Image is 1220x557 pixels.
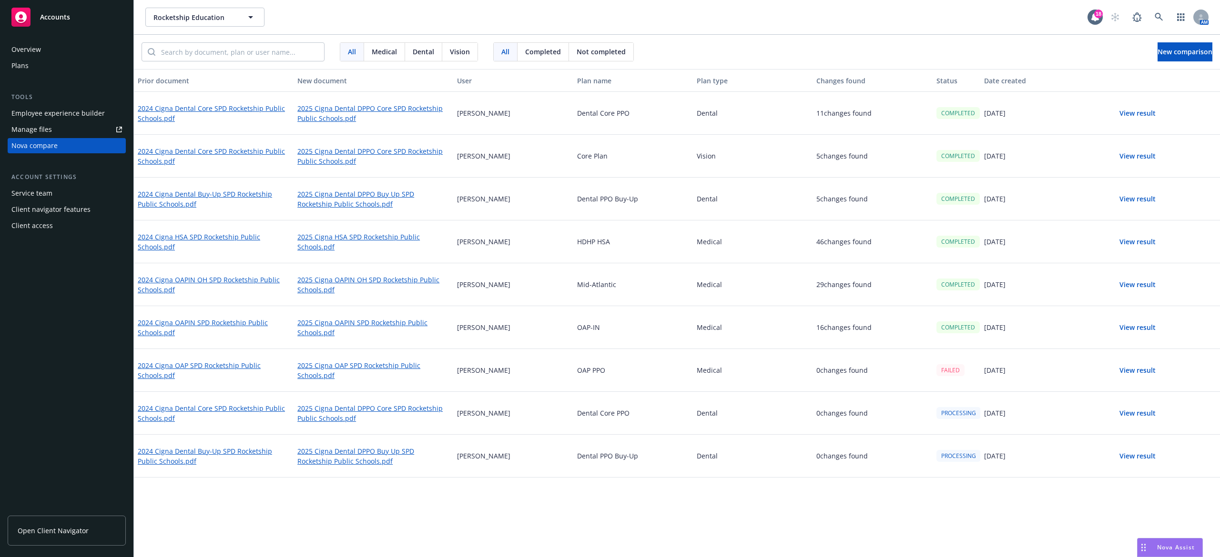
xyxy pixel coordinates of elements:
[693,220,813,263] div: Medical
[155,43,324,61] input: Search by document, plan or user name...
[11,186,52,201] div: Service team
[8,218,126,233] a: Client access
[501,47,509,57] span: All
[936,450,981,462] div: PROCESSING
[457,408,510,418] p: [PERSON_NAME]
[1104,232,1171,251] button: View result
[936,236,980,248] div: COMPLETED
[573,306,693,349] div: OAP-IN
[693,135,813,178] div: Vision
[8,202,126,217] a: Client navigator features
[816,365,868,375] p: 0 changes found
[138,76,290,86] div: Prior document
[8,138,126,153] a: Nova compare
[577,47,626,57] span: Not completed
[984,237,1006,247] p: [DATE]
[980,69,1100,92] button: Date created
[693,92,813,135] div: Dental
[573,92,693,135] div: Dental Core PPO
[297,360,449,380] a: 2025 Cigna OAP SPD Rocketship Public Schools.pdf
[138,189,290,209] a: 2024 Cigna Dental Buy-Up SPD Rocketship Public Schools.pdf
[936,107,980,119] div: COMPLETED
[816,108,872,118] p: 11 changes found
[148,48,155,56] svg: Search
[816,151,868,161] p: 5 changes found
[457,365,510,375] p: [PERSON_NAME]
[11,42,41,57] div: Overview
[525,47,561,57] span: Completed
[573,435,693,477] div: Dental PPO Buy-Up
[816,322,872,332] p: 16 changes found
[573,69,693,92] button: Plan name
[693,178,813,220] div: Dental
[1106,8,1125,27] a: Start snowing
[457,151,510,161] p: [PERSON_NAME]
[816,76,928,86] div: Changes found
[1149,8,1169,27] a: Search
[936,321,980,333] div: COMPLETED
[294,69,453,92] button: New document
[297,146,449,166] a: 2025 Cigna Dental DPPO Core SPD Rocketship Public Schools.pdf
[138,146,290,166] a: 2024 Cigna Dental Core SPD Rocketship Public Schools.pdf
[11,58,29,73] div: Plans
[8,42,126,57] a: Overview
[984,279,1006,289] p: [DATE]
[297,446,449,466] a: 2025 Cigna Dental DPPO Buy Up SPD Rocketship Public Schools.pdf
[450,47,470,57] span: Vision
[1104,147,1171,166] button: View result
[936,278,980,290] div: COMPLETED
[8,186,126,201] a: Service team
[297,275,449,295] a: 2025 Cigna OAPIN OH SPD Rocketship Public Schools.pdf
[573,349,693,392] div: OAP PPO
[457,194,510,204] p: [PERSON_NAME]
[936,193,980,205] div: COMPLETED
[936,364,965,376] div: FAILED
[457,451,510,461] p: [PERSON_NAME]
[145,8,264,27] button: Rocketship Education
[18,526,89,536] span: Open Client Navigator
[138,446,290,466] a: 2024 Cigna Dental Buy-Up SPD Rocketship Public Schools.pdf
[1094,10,1103,18] div: 18
[577,76,689,86] div: Plan name
[138,318,290,338] a: 2024 Cigna OAPIN SPD Rocketship Public Schools.pdf
[693,69,813,92] button: Plan type
[297,103,449,123] a: 2025 Cigna Dental DPPO Core SPD Rocketship Public Schools.pdf
[984,322,1006,332] p: [DATE]
[457,76,569,86] div: User
[693,263,813,306] div: Medical
[1157,543,1195,551] span: Nova Assist
[8,172,126,182] div: Account settings
[1137,538,1203,557] button: Nova Assist
[984,76,1096,86] div: Date created
[933,69,981,92] button: Status
[573,263,693,306] div: Mid-Atlantic
[816,194,868,204] p: 5 changes found
[1104,104,1171,123] button: View result
[413,47,434,57] span: Dental
[1171,8,1190,27] a: Switch app
[8,92,126,102] div: Tools
[11,138,58,153] div: Nova compare
[813,69,932,92] button: Changes found
[693,306,813,349] div: Medical
[573,392,693,435] div: Dental Core PPO
[8,4,126,30] a: Accounts
[453,69,573,92] button: User
[457,237,510,247] p: [PERSON_NAME]
[697,76,809,86] div: Plan type
[984,451,1006,461] p: [DATE]
[11,106,105,121] div: Employee experience builder
[11,218,53,233] div: Client access
[138,403,290,423] a: 2024 Cigna Dental Core SPD Rocketship Public Schools.pdf
[138,232,290,252] a: 2024 Cigna HSA SPD Rocketship Public Schools.pdf
[1104,447,1171,466] button: View result
[297,318,449,338] a: 2025 Cigna OAPIN SPD Rocketship Public Schools.pdf
[573,135,693,178] div: Core Plan
[297,189,449,209] a: 2025 Cigna Dental DPPO Buy Up SPD Rocketship Public Schools.pdf
[457,108,510,118] p: [PERSON_NAME]
[138,275,290,295] a: 2024 Cigna OAPIN OH SPD Rocketship Public Schools.pdf
[573,220,693,263] div: HDHP HSA
[138,103,290,123] a: 2024 Cigna Dental Core SPD Rocketship Public Schools.pdf
[40,13,70,21] span: Accounts
[693,349,813,392] div: Medical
